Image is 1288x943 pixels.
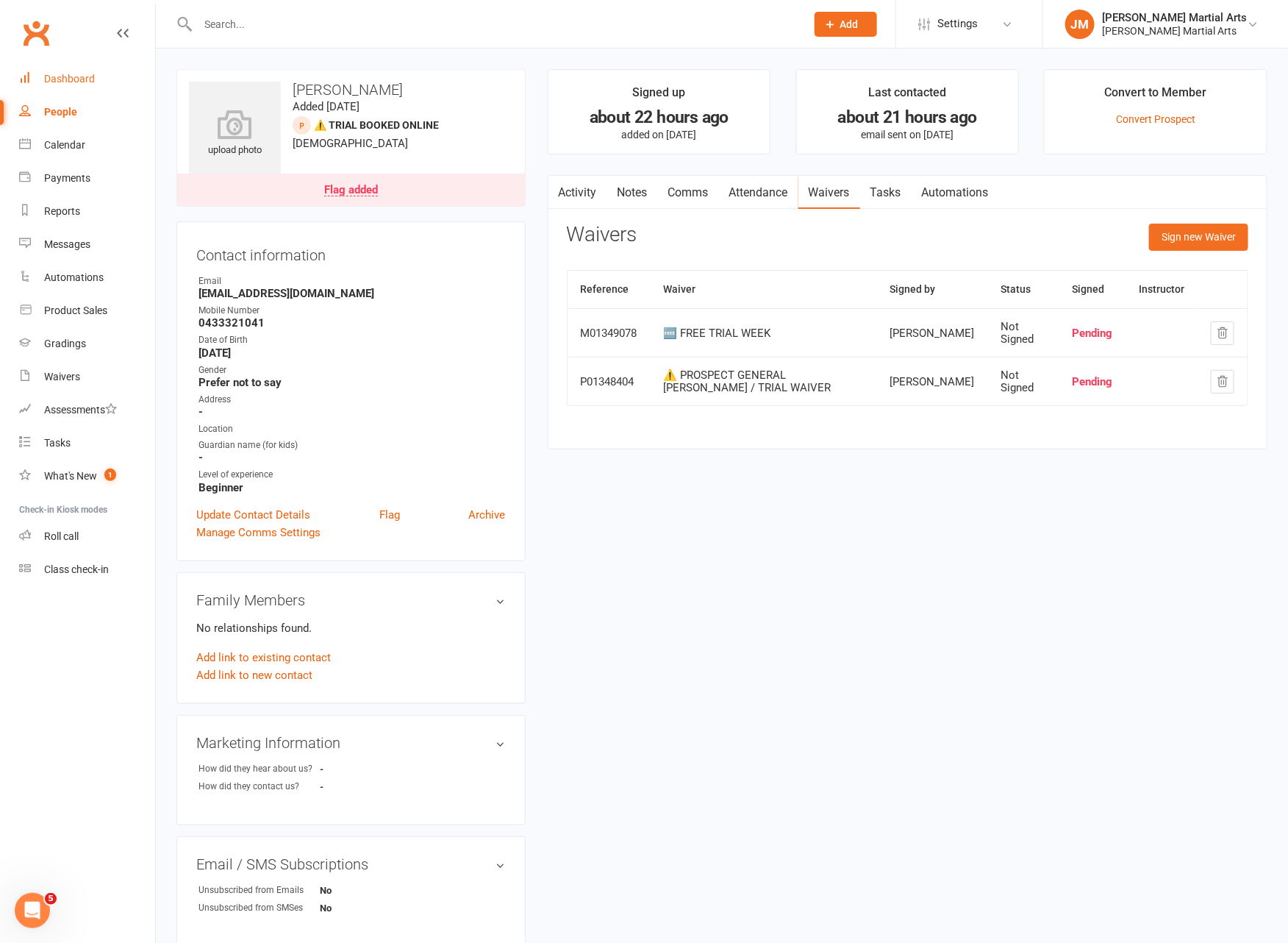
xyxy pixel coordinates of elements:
[379,506,400,524] a: Flag
[44,470,97,482] div: What's New
[19,261,155,294] a: Automations
[44,238,90,250] div: Messages
[45,893,57,905] span: 5
[1072,376,1112,388] div: Pending
[198,438,506,452] div: Guardian name (for kids)
[651,271,876,308] th: Waiver
[196,856,506,872] h3: Email / SMS Subscriptions
[840,18,859,30] span: Add
[19,460,155,493] a: What's New1
[19,553,155,586] a: Class kiosk mode
[19,162,155,195] a: Payments
[44,530,79,542] div: Roll call
[19,327,155,360] a: Gradings
[196,592,506,608] h3: Family Members
[198,451,506,464] strong: -
[44,172,90,184] div: Payments
[19,195,155,228] a: Reports
[320,764,404,775] strong: -
[196,524,321,541] a: Manage Comms Settings
[320,885,404,896] strong: No
[1102,24,1247,38] div: [PERSON_NAME] Martial Arts
[562,129,757,140] p: added on [DATE]
[198,422,506,436] div: Location
[196,649,331,666] a: Add link to existing contact
[19,63,155,96] a: Dashboard
[196,735,506,751] h3: Marketing Information
[937,7,978,40] span: Settings
[19,129,155,162] a: Calendar
[198,481,506,494] strong: Beginner
[198,762,320,776] div: How did they hear about us?
[189,110,281,158] div: upload photo
[198,346,506,360] strong: [DATE]
[314,119,439,131] span: ⚠️ TRIAL BOOKED ONLINE
[198,287,506,300] strong: [EMAIL_ADDRESS][DOMAIN_NAME]
[44,404,117,416] div: Assessments
[1065,10,1095,39] div: JM
[1059,271,1126,308] th: Signed
[19,394,155,427] a: Assessments
[44,139,85,151] div: Calendar
[293,100,359,113] time: Added [DATE]
[198,376,506,389] strong: Prefer not to say
[860,176,912,210] a: Tasks
[44,437,71,449] div: Tasks
[548,176,607,210] a: Activity
[193,14,795,35] input: Search...
[104,469,116,481] span: 1
[1001,369,1045,394] div: Not Signed
[912,176,999,210] a: Automations
[44,73,95,85] div: Dashboard
[198,468,506,482] div: Level of experience
[198,333,506,347] div: Date of Birth
[19,228,155,261] a: Messages
[719,176,798,210] a: Attendance
[1105,83,1207,110] div: Convert to Member
[196,506,310,524] a: Update Contact Details
[198,393,506,407] div: Address
[815,12,877,37] button: Add
[632,83,685,110] div: Signed up
[567,224,637,246] h3: Waivers
[198,405,506,419] strong: -
[19,520,155,553] a: Roll call
[1102,11,1247,24] div: [PERSON_NAME] Martial Arts
[1072,327,1112,340] div: Pending
[890,327,974,340] div: [PERSON_NAME]
[320,903,404,914] strong: No
[15,893,50,928] iframe: Intercom live chat
[890,376,974,388] div: [PERSON_NAME]
[798,176,860,210] a: Waivers
[562,110,757,125] div: about 22 hours ago
[320,781,404,792] strong: -
[19,427,155,460] a: Tasks
[19,96,155,129] a: People
[198,780,320,794] div: How did they contact us?
[196,241,506,263] h3: Contact information
[1001,321,1045,345] div: Not Signed
[324,185,378,196] div: Flag added
[198,901,320,915] div: Unsubscribed from SMSes
[293,137,408,150] span: [DEMOGRAPHIC_DATA]
[581,376,637,388] div: P01348404
[581,327,637,340] div: M01349078
[198,304,506,318] div: Mobile Number
[198,274,506,288] div: Email
[18,15,54,51] a: Clubworx
[196,666,312,684] a: Add link to new contact
[810,110,1006,125] div: about 21 hours ago
[198,883,320,897] div: Unsubscribed from Emails
[568,271,651,308] th: Reference
[19,360,155,394] a: Waivers
[469,506,506,524] a: Archive
[189,82,513,98] h3: [PERSON_NAME]
[44,305,107,316] div: Product Sales
[196,619,506,637] p: No relationships found.
[1116,113,1195,125] a: Convert Prospect
[664,327,863,340] div: 🆓 FREE TRIAL WEEK
[664,369,863,394] div: ⚠️ PROSPECT GENERAL [PERSON_NAME] / TRIAL WAIVER
[607,176,658,210] a: Notes
[19,294,155,327] a: Product Sales
[44,106,77,118] div: People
